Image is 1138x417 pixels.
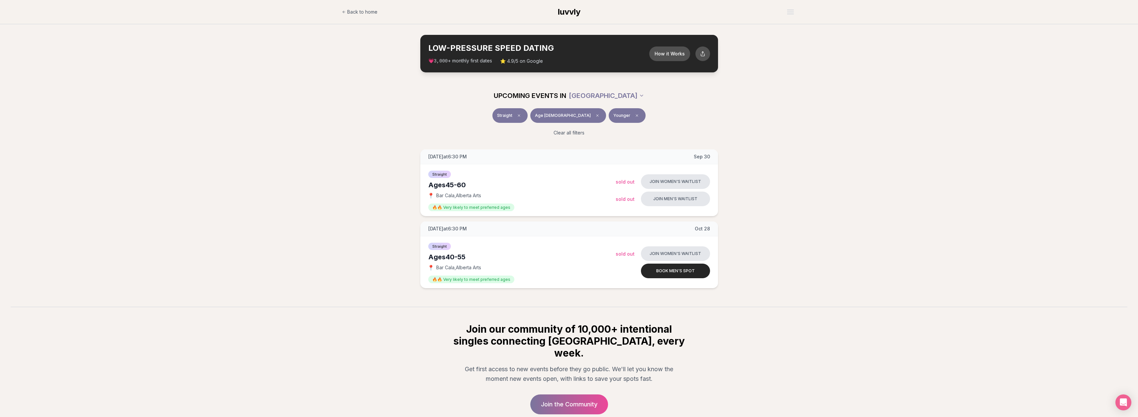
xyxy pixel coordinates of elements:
span: Age [DEMOGRAPHIC_DATA] [535,113,591,118]
span: Straight [497,113,512,118]
span: Clear age [593,112,601,120]
span: Sold Out [616,251,635,257]
button: StraightClear event type filter [492,108,528,123]
button: Open menu [784,7,796,17]
span: 🔥🔥 Very likely to meet preferred ages [428,204,514,211]
a: luvvly [558,7,580,17]
button: YoungerClear preference [609,108,646,123]
button: Age [DEMOGRAPHIC_DATA]Clear age [530,108,606,123]
span: ⭐ 4.9/5 on Google [500,58,543,64]
span: Clear preference [633,112,641,120]
span: Bar Cala , Alberta Arts [436,192,481,199]
span: Oct 28 [695,225,710,232]
span: [DATE] at 6:30 PM [428,225,467,232]
a: Back to home [342,5,377,19]
a: Join the Community [530,394,608,414]
span: Back to home [347,9,377,15]
button: Join men's waitlist [641,192,710,206]
button: Clear all filters [550,125,588,140]
span: Bar Cala , Alberta Arts [436,264,481,271]
button: Join women's waitlist [641,174,710,189]
div: Ages 40-55 [428,252,616,262]
span: [DATE] at 6:30 PM [428,153,467,160]
button: How it Works [649,46,690,61]
span: Sold Out [616,179,635,185]
h2: LOW-PRESSURE SPEED DATING [428,43,649,53]
span: UPCOMING EVENTS IN [494,91,566,100]
span: Straight [428,171,451,178]
h2: Join our community of 10,000+ intentional singles connecting [GEOGRAPHIC_DATA], every week. [452,323,686,359]
span: 🔥🔥 Very likely to meet preferred ages [428,276,514,283]
button: [GEOGRAPHIC_DATA] [569,88,644,103]
button: Join women's waitlist [641,246,710,261]
span: 3,000 [434,58,448,64]
span: Clear event type filter [515,112,523,120]
span: Sep 30 [694,153,710,160]
p: Get first access to new events before they go public. We'll let you know the moment new events op... [458,364,681,384]
span: Sold Out [616,196,635,202]
span: 💗 + monthly first dates [428,57,492,64]
span: Younger [613,113,630,118]
div: Ages 45-60 [428,180,616,190]
span: Straight [428,243,451,250]
button: Book men's spot [641,264,710,278]
span: 📍 [428,265,434,270]
div: Open Intercom Messenger [1115,394,1131,410]
span: 📍 [428,193,434,198]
